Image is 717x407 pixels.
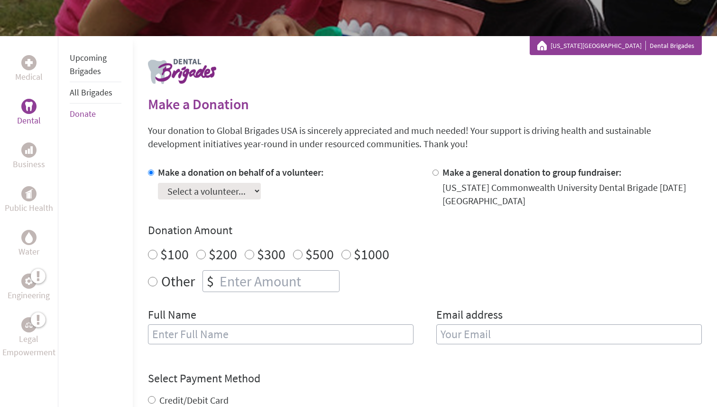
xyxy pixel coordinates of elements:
div: [US_STATE] Commonwealth University Dental Brigade [DATE] [GEOGRAPHIC_DATA] [442,181,702,208]
a: EngineeringEngineering [8,274,50,302]
p: Engineering [8,289,50,302]
h4: Select Payment Method [148,371,702,386]
label: $200 [209,245,237,263]
div: Legal Empowerment [21,317,37,332]
li: Donate [70,104,121,124]
label: Credit/Debit Card [159,394,229,406]
a: Upcoming Brigades [70,52,107,76]
li: Upcoming Brigades [70,47,121,82]
p: Dental [17,114,41,127]
img: Medical [25,59,33,66]
label: Other [161,270,195,292]
a: [US_STATE][GEOGRAPHIC_DATA] [551,41,646,50]
a: All Brigades [70,87,112,98]
label: Full Name [148,307,196,324]
div: Public Health [21,186,37,201]
label: $1000 [354,245,389,263]
p: Legal Empowerment [2,332,56,359]
p: Your donation to Global Brigades USA is sincerely appreciated and much needed! Your support is dr... [148,124,702,151]
div: $ [203,271,218,292]
h4: Donation Amount [148,223,702,238]
img: Engineering [25,277,33,285]
label: $500 [305,245,334,263]
a: Public HealthPublic Health [5,186,53,215]
label: $300 [257,245,285,263]
input: Your Email [436,324,702,344]
a: DentalDental [17,99,41,127]
h2: Make a Donation [148,95,702,113]
p: Public Health [5,201,53,215]
div: Dental [21,99,37,114]
a: Donate [70,108,96,119]
input: Enter Full Name [148,324,414,344]
div: Water [21,230,37,245]
div: Medical [21,55,37,70]
img: Dental [25,102,33,111]
img: logo-dental.png [148,59,216,84]
input: Enter Amount [218,271,339,292]
a: Legal EmpowermentLegal Empowerment [2,317,56,359]
img: Legal Empowerment [25,322,33,328]
label: $100 [160,245,189,263]
img: Public Health [25,189,33,199]
div: Business [21,142,37,158]
img: Water [25,232,33,243]
a: BusinessBusiness [13,142,45,171]
div: Engineering [21,274,37,289]
a: WaterWater [18,230,39,258]
a: MedicalMedical [15,55,43,84]
li: All Brigades [70,82,121,104]
p: Water [18,245,39,258]
img: Business [25,146,33,154]
p: Medical [15,70,43,84]
label: Email address [436,307,503,324]
p: Business [13,158,45,171]
label: Make a donation on behalf of a volunteer: [158,166,324,178]
div: Dental Brigades [537,41,694,50]
label: Make a general donation to group fundraiser: [442,166,622,178]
